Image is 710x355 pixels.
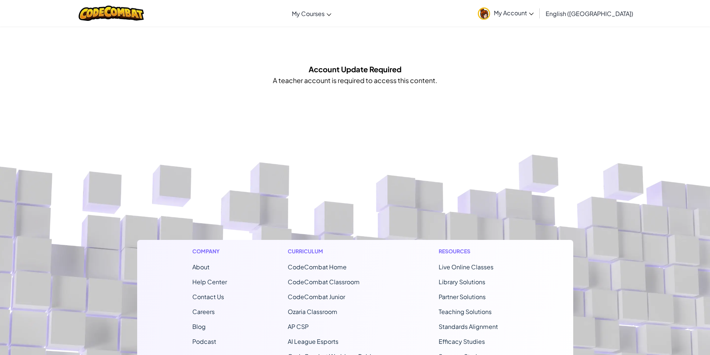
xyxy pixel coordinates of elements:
[309,63,401,75] h5: Account Update Required
[192,293,224,301] span: Contact Us
[439,278,485,286] a: Library Solutions
[192,263,209,271] a: About
[439,323,498,330] a: Standards Alignment
[288,247,378,255] h1: Curriculum
[439,247,518,255] h1: Resources
[439,263,493,271] a: Live Online Classes
[273,75,437,86] p: A teacher account is required to access this content.
[542,3,637,23] a: English ([GEOGRAPHIC_DATA])
[478,7,490,20] img: avatar
[192,337,216,345] a: Podcast
[494,9,534,17] span: My Account
[439,308,492,316] a: Teaching Solutions
[288,263,347,271] span: CodeCombat Home
[439,337,485,345] a: Efficacy Studies
[288,293,345,301] a: CodeCombat Junior
[288,278,360,286] span: CodeCombat Classroom
[292,10,325,18] span: My Courses
[474,1,537,25] a: My Account
[192,308,215,316] a: Careers
[192,278,227,286] a: Help Center
[192,247,227,255] h1: Company
[79,6,144,21] img: CodeCombat logo
[288,308,337,316] a: Ozaria Classroom
[546,10,633,18] span: English ([GEOGRAPHIC_DATA])
[288,337,338,345] a: AI League Esports
[288,3,335,23] a: My Courses
[192,323,206,330] a: Blog
[439,293,486,301] a: Partner Solutions
[288,323,309,330] a: AP CSP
